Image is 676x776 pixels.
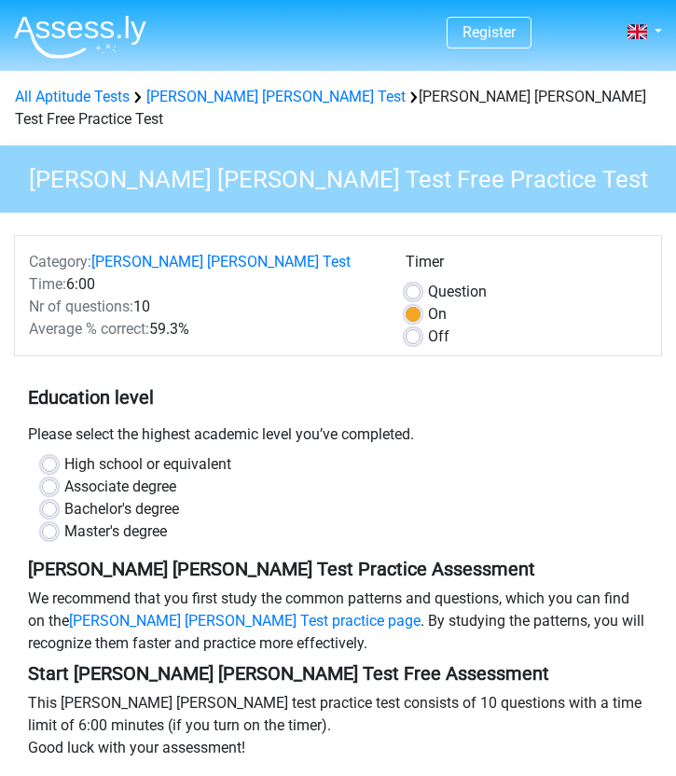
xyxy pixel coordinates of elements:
[14,423,662,453] div: Please select the highest academic level you’ve completed.
[7,86,669,131] div: [PERSON_NAME] [PERSON_NAME] Test Free Practice Test
[15,318,392,340] div: 59.3%
[28,379,648,416] h5: Education level
[29,298,133,315] span: Nr of questions:
[64,498,179,520] label: Bachelor's degree
[15,273,392,296] div: 6:00
[14,692,662,767] div: This [PERSON_NAME] [PERSON_NAME] test practice test consists of 10 questions with a time limit of...
[428,281,487,303] label: Question
[15,296,392,318] div: 10
[14,588,662,662] div: We recommend that you first study the common patterns and questions, which you can find on the . ...
[64,520,167,543] label: Master's degree
[28,662,648,685] h5: Start [PERSON_NAME] [PERSON_NAME] Test Free Assessment
[64,453,231,476] label: High school or equivalent
[29,253,91,270] span: Category:
[64,476,176,498] label: Associate degree
[69,612,421,630] a: [PERSON_NAME] [PERSON_NAME] Test practice page
[21,158,662,194] h3: [PERSON_NAME] [PERSON_NAME] Test Free Practice Test
[428,303,447,326] label: On
[428,326,449,348] label: Off
[29,320,149,338] span: Average % correct:
[91,253,351,270] a: [PERSON_NAME] [PERSON_NAME] Test
[29,275,66,293] span: Time:
[14,15,146,59] img: Assessly
[406,251,647,281] div: Timer
[462,23,516,41] a: Register
[28,558,648,580] h5: [PERSON_NAME] [PERSON_NAME] Test Practice Assessment
[15,88,130,105] a: All Aptitude Tests
[146,88,406,105] a: [PERSON_NAME] [PERSON_NAME] Test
